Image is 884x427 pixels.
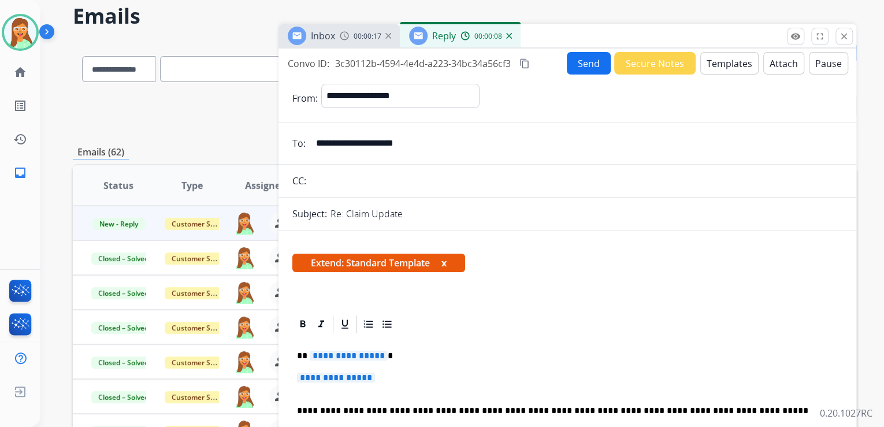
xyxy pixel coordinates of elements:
[519,58,530,69] mat-icon: content_copy
[839,31,849,42] mat-icon: close
[292,174,306,188] p: CC:
[274,389,288,403] mat-icon: person_remove
[311,29,335,42] span: Inbox
[614,52,696,75] button: Secure Notes
[91,322,155,334] span: Closed – Solved
[165,357,240,369] span: Customer Support
[360,315,377,333] div: Ordered List
[233,350,255,373] img: agent-avatar
[474,32,502,41] span: 00:00:08
[292,91,318,105] p: From:
[165,391,240,403] span: Customer Support
[820,406,872,420] p: 0.20.1027RC
[815,31,825,42] mat-icon: fullscreen
[13,132,27,146] mat-icon: history
[233,246,255,269] img: agent-avatar
[274,355,288,369] mat-icon: person_remove
[432,29,456,42] span: Reply
[245,179,285,192] span: Assignee
[181,179,203,192] span: Type
[233,211,255,235] img: agent-avatar
[92,218,145,230] span: New - Reply
[165,287,240,299] span: Customer Support
[336,315,354,333] div: Underline
[313,315,330,333] div: Italic
[233,281,255,304] img: agent-avatar
[91,287,155,299] span: Closed – Solved
[13,65,27,79] mat-icon: home
[91,253,155,265] span: Closed – Solved
[4,16,36,49] img: avatar
[13,166,27,180] mat-icon: inbox
[233,385,255,408] img: agent-avatar
[73,145,129,159] p: Emails (62)
[763,52,804,75] button: Attach
[335,57,511,70] span: 3c30112b-4594-4e4d-a223-34bc34a56cf3
[91,391,155,403] span: Closed – Solved
[165,253,240,265] span: Customer Support
[294,315,311,333] div: Bold
[378,315,396,333] div: Bullet List
[809,52,848,75] button: Pause
[233,315,255,339] img: agent-avatar
[441,256,447,270] button: x
[91,357,155,369] span: Closed – Solved
[274,320,288,334] mat-icon: person_remove
[354,32,381,41] span: 00:00:17
[103,179,133,192] span: Status
[700,52,759,75] button: Templates
[292,254,465,272] span: Extend: Standard Template
[288,57,329,70] p: Convo ID:
[165,218,240,230] span: Customer Support
[73,5,856,28] h2: Emails
[292,136,306,150] p: To:
[165,322,240,334] span: Customer Support
[790,31,801,42] mat-icon: remove_red_eye
[274,285,288,299] mat-icon: person_remove
[274,251,288,265] mat-icon: person_remove
[567,52,611,75] button: Send
[274,216,288,230] mat-icon: person_remove
[13,99,27,113] mat-icon: list_alt
[292,207,327,221] p: Subject:
[330,207,403,221] p: Re: Claim Update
